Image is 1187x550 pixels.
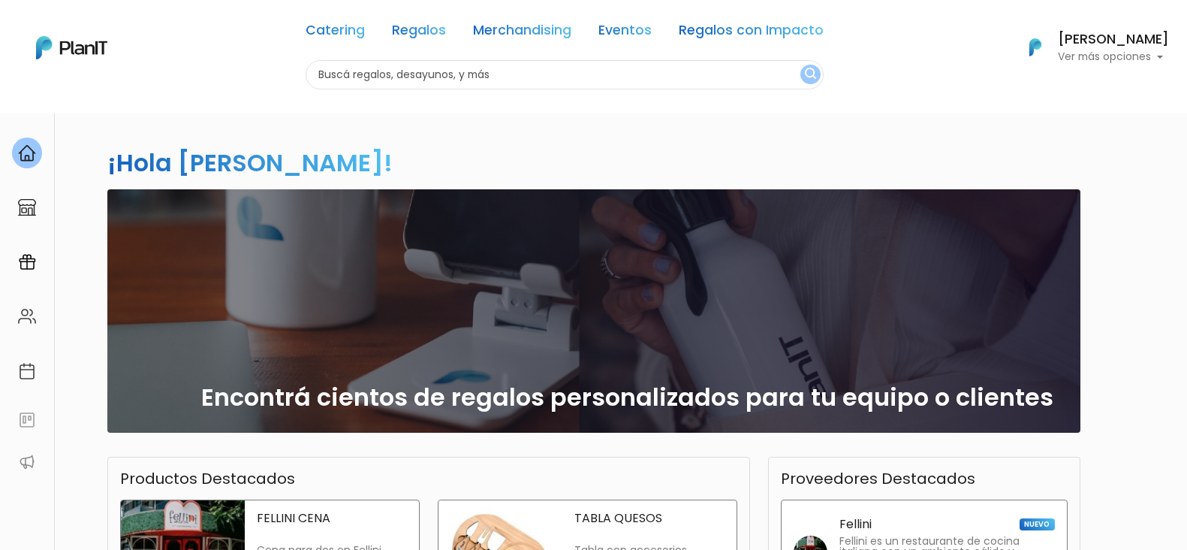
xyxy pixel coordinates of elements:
img: PlanIt Logo [36,36,107,59]
p: Fellini [839,518,872,530]
img: partners-52edf745621dab592f3b2c58e3bca9d71375a7ef29c3b500c9f145b62cc070d4.svg [18,453,36,471]
img: calendar-87d922413cdce8b2cf7b7f5f62616a5cf9e4887200fb71536465627b3292af00.svg [18,362,36,380]
h2: Encontrá cientos de regalos personalizados para tu equipo o clientes [201,383,1053,412]
img: PlanIt Logo [1019,31,1052,64]
img: home-e721727adea9d79c4d83392d1f703f7f8bce08238fde08b1acbfd93340b81755.svg [18,144,36,162]
a: Eventos [598,24,652,42]
h2: ¡Hola [PERSON_NAME]! [107,146,393,180]
img: people-662611757002400ad9ed0e3c099ab2801c6687ba6c219adb57efc949bc21e19d.svg [18,307,36,325]
img: marketplace-4ceaa7011d94191e9ded77b95e3339b90024bf715f7c57f8cf31f2d8c509eaba.svg [18,198,36,216]
p: TABLA QUESOS [574,512,725,524]
img: campaigns-02234683943229c281be62815700db0a1741e53638e28bf9629b52c665b00959.svg [18,253,36,271]
a: Regalos con Impacto [679,24,824,42]
a: Merchandising [473,24,571,42]
p: FELLINI CENA [257,512,407,524]
span: NUEVO [1020,518,1054,530]
h3: Productos Destacados [120,470,295,488]
h3: Proveedores Destacados [781,470,975,488]
h6: [PERSON_NAME] [1058,33,1169,47]
p: Ver más opciones [1058,52,1169,62]
img: feedback-78b5a0c8f98aac82b08bfc38622c3050aee476f2c9584af64705fc4e61158814.svg [18,411,36,429]
a: Regalos [392,24,446,42]
img: search_button-432b6d5273f82d61273b3651a40e1bd1b912527efae98b1b7a1b2c0702e16a8d.svg [805,68,816,82]
button: PlanIt Logo [PERSON_NAME] Ver más opciones [1010,28,1169,67]
a: Catering [306,24,365,42]
input: Buscá regalos, desayunos, y más [306,60,824,89]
